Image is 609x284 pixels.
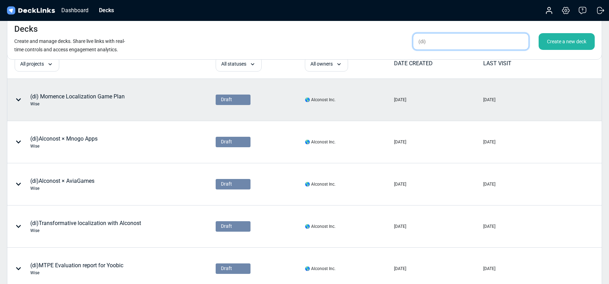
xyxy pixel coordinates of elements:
div: Decks [95,6,117,15]
div: [DATE] [483,139,495,145]
div: (di) Momence Localization Game Plan [30,92,125,107]
div: (di)MTPE Evaluation report for Yoobic [30,261,123,276]
div: All owners [305,57,348,72]
div: 🌎 Alconost Inc. [305,266,336,272]
span: Draft [221,138,232,145]
small: Create and manage decks. Share live links with real-time controls and access engagement analytics. [14,38,125,52]
div: Dashboard [58,6,92,15]
span: Draft [221,96,232,103]
div: (di)Alconost × AviaGames [30,177,94,192]
div: [DATE] [394,139,406,145]
div: [DATE] [394,97,406,103]
div: (di)Alconost × Mnogo Apps [30,135,98,149]
div: 🌎 Alconost Inc. [305,97,336,103]
div: [DATE] [394,266,406,272]
div: Wise [30,270,123,276]
div: Wise [30,185,94,192]
img: DeckLinks [6,6,56,16]
div: [DATE] [483,223,495,230]
div: (di)Transformative localization with Alconost [30,219,141,234]
span: Draft [221,265,232,272]
input: Search [413,33,529,50]
div: 🌎 Alconost Inc. [305,223,336,230]
div: [DATE] [483,266,495,272]
div: DATE CREATED [394,59,483,68]
span: Draft [221,180,232,188]
span: Draft [221,223,232,230]
div: 🌎 Alconost Inc. [305,139,336,145]
div: [DATE] [483,97,495,103]
div: LAST VISIT [483,59,572,68]
div: Create a new deck [539,33,595,50]
div: All projects [15,57,59,72]
div: Wise [30,101,125,107]
h4: Decks [14,24,38,34]
div: All statuses [216,57,262,72]
div: Wise [30,143,98,149]
div: [DATE] [394,181,406,187]
div: [DATE] [483,181,495,187]
div: Wise [30,227,141,234]
div: 🌎 Alconost Inc. [305,181,336,187]
div: [DATE] [394,223,406,230]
